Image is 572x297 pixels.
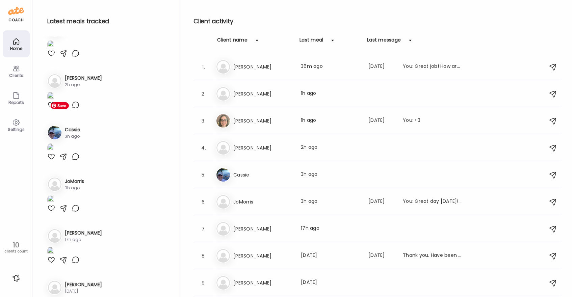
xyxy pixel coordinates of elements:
div: [DATE] [301,279,360,287]
img: bg-avatar-default.svg [216,141,230,155]
h3: [PERSON_NAME] [233,63,293,71]
div: Settings [4,127,28,132]
div: 7. [200,225,208,233]
div: 9. [200,279,208,287]
h3: [PERSON_NAME] [233,117,293,125]
h3: [PERSON_NAME] [233,252,293,260]
div: 5. [200,171,208,179]
div: 1. [200,63,208,71]
div: Thank you. Have been trying to stick to It and finding it very insightful. Haven’t finished recor... [403,252,462,260]
img: bg-avatar-default.svg [48,178,61,191]
div: 8. [200,252,208,260]
div: Last message [367,36,401,47]
div: Last meal [300,36,323,47]
div: clients count [2,249,30,254]
img: images%2FLWLdH1wSKAW3US68JvMrF7OC12z2%2FIP41xbNUi1aC2RqevQK3%2FoGxKf3BdTEbRJ4jGLmwO_1080 [47,247,54,256]
h3: Cassie [233,171,293,179]
img: images%2FyN52E8KBsQPlWhIVNLKrthkW1YP2%2F43gy5ND0BBBp3PalLsgl%2FTrGPzaPe0iv8HsnOjy0t_1080 [47,92,54,101]
div: 2. [200,90,208,98]
img: avatars%2FjTu57vD8tzgDGGVSazPdCX9NNMy1 [48,126,61,139]
img: bg-avatar-default.svg [216,249,230,263]
div: 17h ago [65,237,102,243]
img: images%2FjTu57vD8tzgDGGVSazPdCX9NNMy1%2FFbdjhfoVxZkagvXiiRq4%2FVBvgdiYGp2wPE6fGt8qY_1080 [47,143,54,153]
div: Reports [4,100,28,105]
h3: JoMorris [233,198,293,206]
div: You: Great job! How are you finding the app? [403,63,462,71]
img: avatars%2FjTu57vD8tzgDGGVSazPdCX9NNMy1 [216,168,230,182]
div: 4. [200,144,208,152]
div: 6. [200,198,208,206]
div: 3h ago [65,185,84,191]
div: 17h ago [301,225,360,233]
img: avatars%2FYr2TRmk546hTF5UKtBKijktb52i2 [216,114,230,128]
div: [DATE] [368,117,395,125]
div: Clients [4,73,28,78]
img: images%2F1KjkGFBI6Te2W9JquM6ZZ46nDCs1%2FXxUdlW3nFeBmsbEN4fqQ%2FMSfOWZa4fYjGvFQp4JLK_1080 [47,195,54,204]
div: [DATE] [301,252,360,260]
h3: [PERSON_NAME] [233,225,293,233]
div: You: Great day [DATE]! Good protein, veggies and even beans! [403,198,462,206]
div: 3h ago [301,198,360,206]
div: coach [8,17,24,23]
img: images%2FYr2TRmk546hTF5UKtBKijktb52i2%2F9IfbnxrZaRsZM6UcL8q5%2FMngoUnxosPnvtN2knopo_1080 [47,40,54,49]
h3: [PERSON_NAME] [65,281,102,288]
div: [DATE] [368,198,395,206]
div: [DATE] [368,252,395,260]
img: bg-avatar-default.svg [48,229,61,243]
div: 36m ago [301,63,360,71]
div: [DATE] [368,63,395,71]
img: bg-avatar-default.svg [216,60,230,74]
div: Home [4,46,28,51]
div: 1h ago [301,90,360,98]
img: bg-avatar-default.svg [48,281,61,294]
div: 3. [200,117,208,125]
div: 10 [2,241,30,249]
img: bg-avatar-default.svg [216,87,230,101]
div: You: <3 [403,117,462,125]
img: bg-avatar-default.svg [216,276,230,290]
img: bg-avatar-default.svg [48,74,61,88]
h2: Client activity [193,16,561,26]
h3: [PERSON_NAME] [233,144,293,152]
h3: JoMorris [65,178,84,185]
img: ate [8,5,24,16]
span: Save [51,102,69,109]
div: 2h ago [65,82,102,88]
h2: Latest meals tracked [47,16,169,26]
h3: Cassie [65,126,80,133]
img: bg-avatar-default.svg [216,222,230,236]
h3: [PERSON_NAME] [233,279,293,287]
div: 3h ago [301,171,360,179]
div: 2h ago [301,144,360,152]
div: 1h ago [301,117,360,125]
h3: [PERSON_NAME] [233,90,293,98]
h3: [PERSON_NAME] [65,230,102,237]
div: Client name [217,36,248,47]
div: 3h ago [65,133,80,139]
h3: [PERSON_NAME] [65,75,102,82]
div: [DATE] [65,288,102,294]
img: bg-avatar-default.svg [216,195,230,209]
